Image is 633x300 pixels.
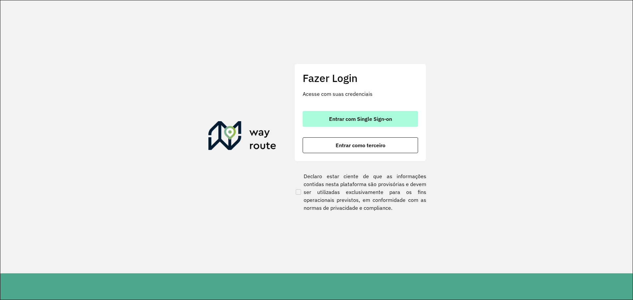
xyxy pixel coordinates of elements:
img: Roteirizador AmbevTech [208,121,276,153]
font: Entrar com Single Sign-on [329,116,392,122]
font: Fazer Login [303,71,358,85]
font: Entrar como terceiro [336,142,385,149]
font: Acesse com suas credenciais [303,91,373,97]
button: botão [303,111,418,127]
button: botão [303,137,418,153]
font: Declaro estar ciente de que as informações contidas nesta plataforma são provisórias e devem ser ... [304,173,426,211]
